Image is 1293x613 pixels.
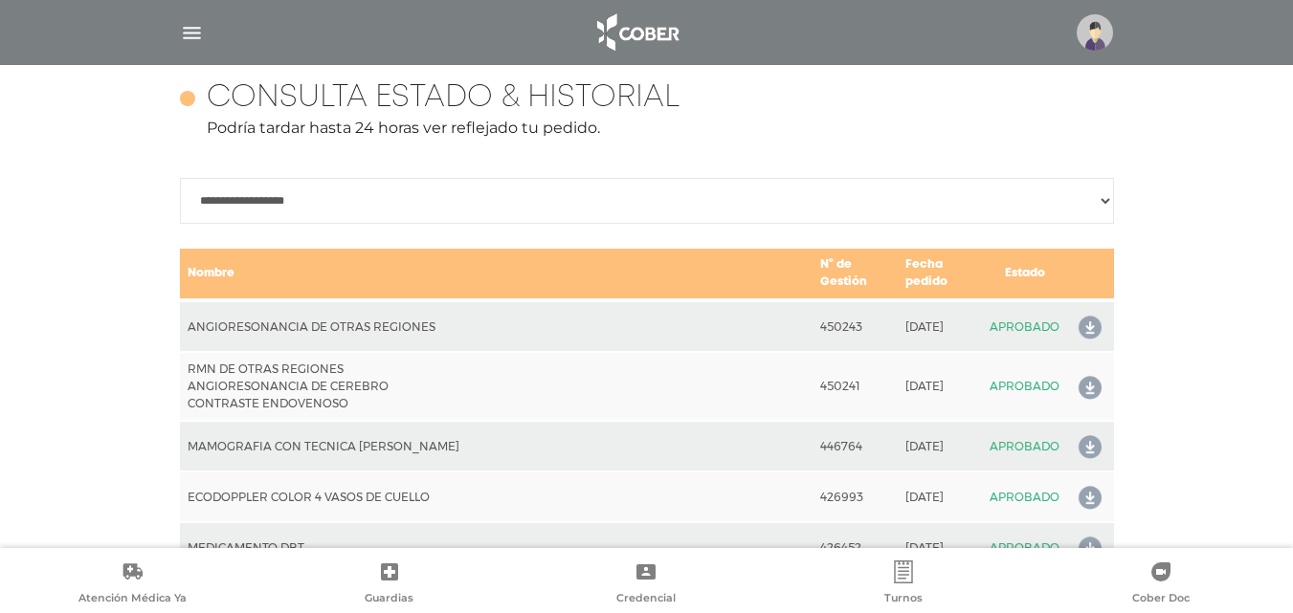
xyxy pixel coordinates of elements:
td: Nombre [180,248,813,300]
td: APROBADO [982,522,1067,573]
img: logo_cober_home-white.png [587,10,687,55]
span: Credencial [616,591,676,608]
td: Estado [982,248,1067,300]
img: Cober_menu-lines-white.svg [180,21,204,45]
td: 450241 [813,352,898,421]
td: ECODOPPLER COLOR 4 VASOS DE CUELLO [180,471,813,522]
h4: Consulta estado & historial [207,80,680,117]
td: [DATE] [898,471,982,522]
td: 426993 [813,471,898,522]
a: Guardias [261,560,519,609]
td: MEDICAMENTO DBT [180,522,813,573]
td: [DATE] [898,352,982,421]
td: 426452 [813,522,898,573]
td: APROBADO [982,471,1067,522]
span: Atención Médica Ya [78,591,187,608]
td: APROBADO [982,300,1067,352]
td: [DATE] [898,522,982,573]
p: Podría tardar hasta 24 horas ver reflejado tu pedido. [180,117,1114,140]
span: Turnos [884,591,923,608]
td: APROBADO [982,352,1067,421]
td: N° de Gestión [813,248,898,300]
td: [DATE] [898,421,982,471]
a: Cober Doc [1032,560,1289,609]
td: Fecha pedido [898,248,982,300]
td: 446764 [813,421,898,471]
a: Turnos [775,560,1033,609]
a: Atención Médica Ya [4,560,261,609]
td: [DATE] [898,300,982,352]
td: 450243 [813,300,898,352]
a: Credencial [518,560,775,609]
td: APROBADO [982,421,1067,471]
span: Guardias [365,591,413,608]
td: ANGIORESONANCIA DE OTRAS REGIONES [180,300,813,352]
td: MAMOGRAFIA CON TECNICA [PERSON_NAME] [180,421,813,471]
img: profile-placeholder.svg [1077,14,1113,51]
td: RMN DE OTRAS REGIONES ANGIORESONANCIA DE CEREBRO CONTRASTE ENDOVENOSO [180,352,813,421]
span: Cober Doc [1132,591,1190,608]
